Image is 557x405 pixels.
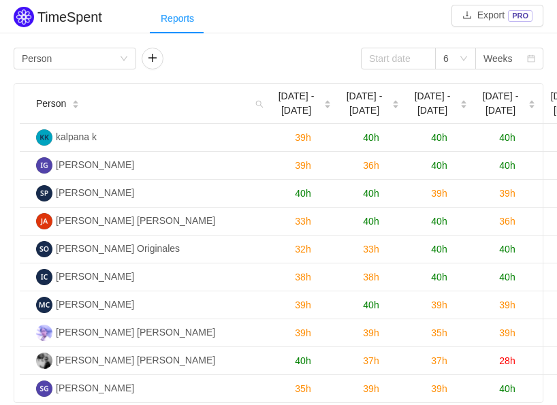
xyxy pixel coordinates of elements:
[411,89,454,118] span: [DATE] - [DATE]
[36,297,52,313] img: MC
[499,272,515,282] span: 40h
[56,355,215,366] span: [PERSON_NAME] [PERSON_NAME]
[451,5,543,27] button: icon: downloadExportPRO
[295,383,311,394] span: 35h
[56,215,215,226] span: [PERSON_NAME] [PERSON_NAME]
[150,3,205,34] div: Reports
[295,299,311,310] span: 39h
[361,48,436,69] input: Start date
[36,97,66,111] span: Person
[527,54,535,64] i: icon: calendar
[363,188,379,199] span: 40h
[343,89,386,118] span: [DATE] - [DATE]
[499,299,515,310] span: 39h
[499,160,515,171] span: 40h
[36,269,52,285] img: IG
[431,383,447,394] span: 39h
[37,10,102,25] h2: TimeSpent
[363,160,379,171] span: 36h
[36,353,52,369] img: JH
[274,89,318,118] span: [DATE] - [DATE]
[56,243,180,254] span: [PERSON_NAME] Originales
[431,160,447,171] span: 40h
[295,188,311,199] span: 40h
[36,157,52,174] img: IG
[120,54,128,64] i: icon: down
[479,89,522,118] span: [DATE] - [DATE]
[56,187,134,198] span: [PERSON_NAME]
[56,131,97,142] span: kalpana k
[528,103,536,108] i: icon: caret-down
[431,188,447,199] span: 39h
[363,272,379,282] span: 38h
[431,327,447,338] span: 35h
[363,299,379,310] span: 40h
[56,271,134,282] span: [PERSON_NAME]
[36,185,52,201] img: SG
[431,244,447,255] span: 40h
[14,7,34,27] img: Quantify logo
[142,48,163,69] button: icon: plus
[431,132,447,143] span: 40h
[363,383,379,394] span: 39h
[528,98,536,108] div: Sort
[363,132,379,143] span: 40h
[36,241,52,257] img: SF
[56,299,134,310] span: [PERSON_NAME]
[295,160,311,171] span: 39h
[460,98,468,102] i: icon: caret-up
[431,299,447,310] span: 39h
[431,355,447,366] span: 37h
[36,380,52,397] img: SG
[36,129,52,146] img: KK
[295,216,311,227] span: 33h
[324,98,332,102] i: icon: caret-up
[363,216,379,227] span: 40h
[528,98,536,102] i: icon: caret-up
[72,98,80,102] i: icon: caret-up
[295,244,311,255] span: 32h
[392,103,400,108] i: icon: caret-down
[363,327,379,338] span: 39h
[499,188,515,199] span: 39h
[72,103,80,108] i: icon: caret-down
[56,383,134,393] span: [PERSON_NAME]
[56,159,134,170] span: [PERSON_NAME]
[499,383,515,394] span: 40h
[22,48,52,69] div: Person
[295,355,311,366] span: 40h
[499,216,515,227] span: 36h
[499,355,515,366] span: 28h
[324,103,332,108] i: icon: caret-down
[295,327,311,338] span: 39h
[499,132,515,143] span: 40h
[36,325,52,341] img: VM
[363,355,379,366] span: 37h
[499,244,515,255] span: 40h
[392,98,400,108] div: Sort
[443,48,449,69] div: 6
[483,48,513,69] div: Weeks
[460,98,468,108] div: Sort
[295,132,311,143] span: 39h
[431,272,447,282] span: 40h
[460,54,468,64] i: icon: down
[499,327,515,338] span: 39h
[36,213,52,229] img: JI
[392,98,400,102] i: icon: caret-up
[323,98,332,108] div: Sort
[460,103,468,108] i: icon: caret-down
[431,216,447,227] span: 40h
[250,84,269,123] i: icon: search
[56,327,215,338] span: [PERSON_NAME] [PERSON_NAME]
[295,272,311,282] span: 38h
[71,98,80,108] div: Sort
[363,244,379,255] span: 33h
